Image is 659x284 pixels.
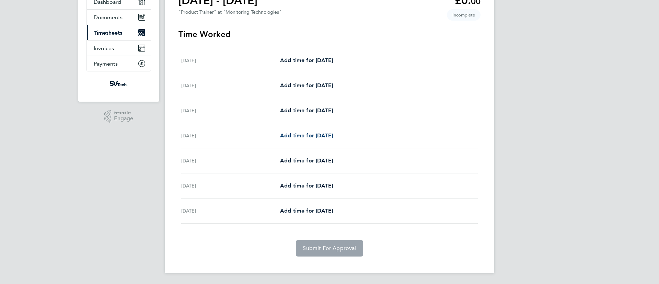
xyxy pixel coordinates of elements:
a: Documents [87,10,151,25]
a: Add time for [DATE] [280,207,333,215]
div: [DATE] [181,106,280,115]
div: [DATE] [181,207,280,215]
span: Add time for [DATE] [280,82,333,89]
h3: Time Worked [178,29,481,40]
span: Payments [94,60,118,67]
span: Add time for [DATE] [280,207,333,214]
a: Invoices [87,41,151,56]
a: Timesheets [87,25,151,40]
span: Add time for [DATE] [280,107,333,114]
div: [DATE] [181,182,280,190]
span: Add time for [DATE] [280,57,333,64]
a: Payments [87,56,151,71]
a: Add time for [DATE] [280,157,333,165]
span: Invoices [94,45,114,52]
span: Powered by [114,110,133,116]
span: Timesheets [94,30,122,36]
div: [DATE] [181,56,280,65]
a: Add time for [DATE] [280,81,333,90]
div: [DATE] [181,157,280,165]
a: Powered byEngage [104,110,134,123]
a: Add time for [DATE] [280,182,333,190]
span: Add time for [DATE] [280,182,333,189]
a: Go to home page [86,78,151,89]
div: "Product Trainer" at "Monitoring Technologies" [178,9,281,15]
span: Documents [94,14,123,21]
span: Engage [114,116,133,122]
div: [DATE] [181,132,280,140]
a: Add time for [DATE] [280,132,333,140]
a: Add time for [DATE] [280,106,333,115]
span: Add time for [DATE] [280,157,333,164]
img: weare5values-logo-retina.png [108,78,129,89]
div: [DATE] [181,81,280,90]
span: This timesheet is Incomplete. [447,9,481,21]
span: Add time for [DATE] [280,132,333,139]
a: Add time for [DATE] [280,56,333,65]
